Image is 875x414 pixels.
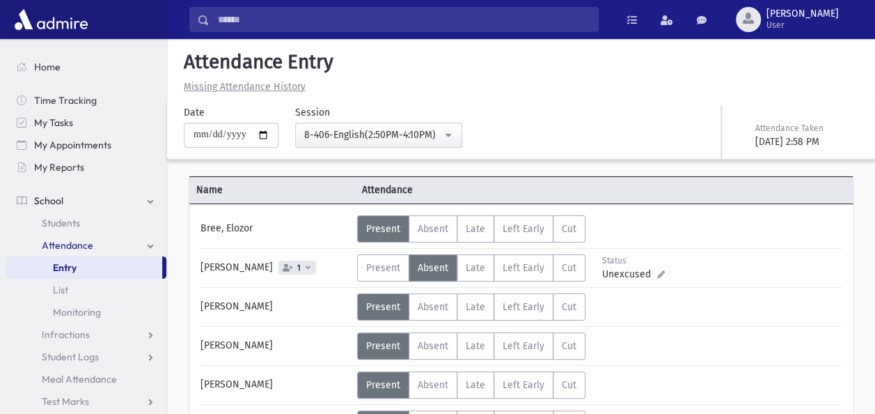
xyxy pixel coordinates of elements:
a: School [6,190,166,212]
div: [PERSON_NAME] [194,371,357,399]
label: Session [295,105,330,120]
a: Test Marks [6,390,166,413]
span: Left Early [503,262,544,274]
span: My Appointments [34,139,111,151]
span: Name [189,183,355,197]
div: Attendance Taken [755,122,856,135]
span: My Reports [34,161,84,174]
span: My Tasks [34,116,73,129]
div: 8-406-English(2:50PM-4:10PM) [304,128,442,142]
span: Absent [418,379,448,391]
span: Attendance [355,183,521,197]
span: Present [366,379,400,391]
u: Missing Attendance History [184,81,306,93]
div: AttTypes [357,332,585,360]
div: Status [602,254,664,267]
h5: Attendance Entry [178,50,864,74]
span: Late [466,301,485,313]
a: Meal Attendance [6,368,166,390]
label: Date [184,105,205,120]
div: AttTypes [357,293,585,321]
span: Present [366,223,400,235]
a: Students [6,212,166,234]
div: [PERSON_NAME] [194,254,357,282]
span: Present [366,340,400,352]
span: Left Early [503,301,544,313]
span: 1 [294,263,304,273]
span: List [53,284,68,296]
div: [PERSON_NAME] [194,293,357,321]
button: 8-406-English(2:50PM-4:10PM) [295,123,462,148]
div: [DATE] 2:58 PM [755,135,856,149]
span: Student Logs [42,351,99,363]
div: AttTypes [357,215,585,243]
span: Unexcused [602,267,656,282]
span: Time Tracking [34,94,97,107]
a: My Appointments [6,134,166,156]
span: Cut [562,262,576,274]
span: [PERSON_NAME] [766,8,839,20]
a: Home [6,56,166,78]
span: Late [466,223,485,235]
span: Entry [53,261,77,274]
span: Meal Attendance [42,373,117,385]
span: Left Early [503,223,544,235]
div: Bree, Elozor [194,215,357,243]
a: List [6,279,166,301]
span: Cut [562,340,576,352]
div: [PERSON_NAME] [194,332,357,360]
span: Late [466,262,485,274]
span: Attendance [42,239,93,252]
span: Home [34,61,61,73]
span: Present [366,301,400,313]
span: Cut [562,301,576,313]
span: School [34,194,63,207]
span: Absent [418,223,448,235]
span: Absent [418,301,448,313]
span: Infractions [42,328,90,341]
input: Search [210,7,598,32]
a: Missing Attendance History [178,81,306,93]
span: Absent [418,340,448,352]
span: Absent [418,262,448,274]
a: Attendance [6,234,166,256]
span: Left Early [503,340,544,352]
span: Cut [562,223,576,235]
a: Student Logs [6,346,166,368]
div: AttTypes [357,371,585,399]
a: My Tasks [6,112,166,134]
a: Entry [6,256,162,279]
span: Late [466,340,485,352]
span: User [766,20,839,31]
div: AttTypes [357,254,585,282]
a: Time Tracking [6,89,166,112]
span: Students [42,217,80,229]
span: Monitoring [53,306,101,319]
a: Infractions [6,323,166,346]
span: Present [366,262,400,274]
span: Test Marks [42,395,89,408]
img: AdmirePro [11,6,91,33]
a: My Reports [6,156,166,178]
a: Monitoring [6,301,166,323]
